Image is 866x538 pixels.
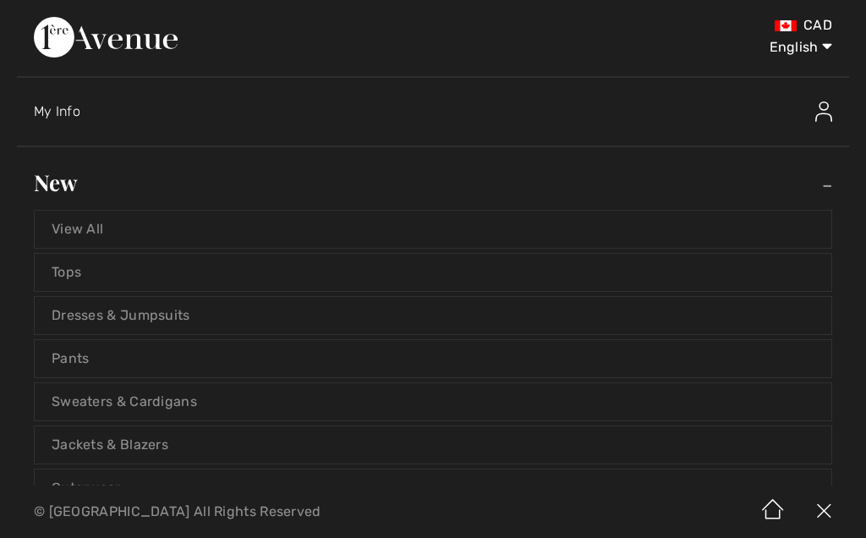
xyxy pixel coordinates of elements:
[35,469,831,507] a: Outerwear
[35,383,831,420] a: Sweaters & Cardigans
[798,486,849,538] img: X
[35,211,831,248] a: View All
[17,164,849,201] a: New
[34,103,80,119] span: My Info
[35,426,831,464] a: Jackets & Blazers
[35,297,831,334] a: Dresses & Jumpsuits
[34,17,178,58] img: 1ère Avenue
[815,102,832,122] img: My Info
[35,254,831,291] a: Tops
[35,340,831,377] a: Pants
[510,17,832,34] div: CAD
[34,506,509,518] p: © [GEOGRAPHIC_DATA] All Rights Reserved
[748,486,798,538] img: Home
